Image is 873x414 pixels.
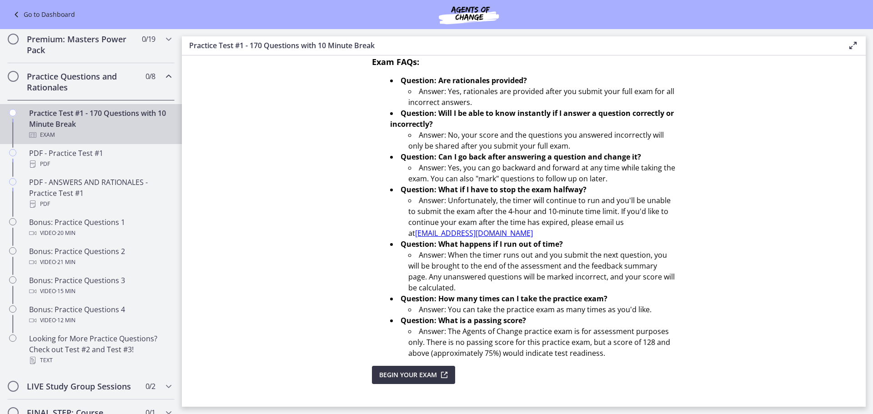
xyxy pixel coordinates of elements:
[56,228,75,239] span: · 20 min
[401,315,526,325] strong: Question: What is a passing score?
[29,333,171,366] div: Looking for More Practice Questions? Check out Test #2 and Test #3!
[29,177,171,209] div: PDF - ANSWERS AND RATIONALES - Practice Test #1
[401,75,527,85] strong: Question: Are rationales provided?
[408,249,676,293] li: Answer: When the timer runs out and you submit the next question, you will be brought to the end ...
[29,148,171,170] div: PDF - Practice Test #1
[145,381,155,392] span: 0 / 2
[379,369,437,380] span: Begin Your Exam
[372,366,455,384] button: Begin Your Exam
[29,130,171,140] div: Exam
[401,185,587,195] strong: Question: What if I have to stop the exam halfway?
[408,326,676,359] li: Answer: The Agents of Change practice exam is for assessment purposes only. There is no passing s...
[29,228,171,239] div: Video
[27,71,138,93] h2: Practice Questions and Rationales
[11,9,75,20] a: Go to Dashboard
[29,355,171,366] div: Text
[408,195,676,239] li: Answer: Unfortunately, the timer will continue to run and you'll be unable to submit the exam aft...
[390,108,674,129] strong: Question: Will I be able to know instantly if I answer a question correctly or incorrectly?
[29,315,171,326] div: Video
[408,304,676,315] li: Answer: You can take the practice exam as many times as you'd like.
[29,246,171,268] div: Bonus: Practice Questions 2
[27,381,138,392] h2: LIVE Study Group Sessions
[27,34,138,55] h2: Premium: Masters Power Pack
[56,286,75,297] span: · 15 min
[56,315,75,326] span: · 12 min
[401,239,563,249] strong: Question: What happens if I run out of time?
[372,56,419,67] span: Exam FAQs:
[29,286,171,297] div: Video
[29,257,171,268] div: Video
[408,130,676,151] li: Answer: No, your score and the questions you answered incorrectly will only be shared after you s...
[29,304,171,326] div: Bonus: Practice Questions 4
[29,217,171,239] div: Bonus: Practice Questions 1
[401,152,641,162] strong: Question: Can I go back after answering a question and change it?
[189,40,833,51] h3: Practice Test #1 - 170 Questions with 10 Minute Break
[401,294,607,304] strong: Question: How many times can I take the practice exam?
[408,86,676,108] li: Answer: Yes, rationales are provided after you submit your full exam for all incorrect answers.
[145,71,155,82] span: 0 / 8
[29,275,171,297] div: Bonus: Practice Questions 3
[29,199,171,209] div: PDF
[408,162,676,184] li: Answer: Yes, you can go backward and forward at any time while taking the exam. You can also "mar...
[142,34,155,45] span: 0 / 19
[29,108,171,140] div: Practice Test #1 - 170 Questions with 10 Minute Break
[29,159,171,170] div: PDF
[56,257,75,268] span: · 21 min
[414,4,523,25] img: Agents of Change
[415,228,533,238] a: [EMAIL_ADDRESS][DOMAIN_NAME]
